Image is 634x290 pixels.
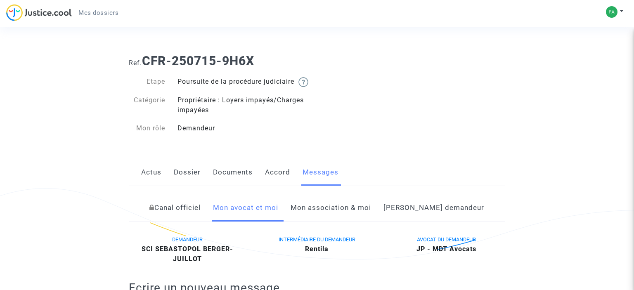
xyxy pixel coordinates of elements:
span: AVOCAT DU DEMANDEUR [417,236,476,243]
b: JP - MDT Avocats [416,245,476,253]
img: 2b9c5c8fcb03b275ff8f4ac0ea7a220b [606,6,617,18]
a: Mon avocat et moi [213,194,278,222]
b: Rentila [305,245,329,253]
a: Messages [303,159,338,186]
span: Mes dossiers [78,9,118,17]
a: Canal officiel [149,194,201,222]
div: Propriétaire : Loyers impayés/Charges impayées [171,95,317,115]
a: Mon association & moi [291,194,371,222]
span: INTERMÉDIAIRE DU DEMANDEUR [279,236,355,243]
img: help.svg [298,77,308,87]
div: Poursuite de la procédure judiciaire [171,77,317,87]
div: Demandeur [171,123,317,133]
a: [PERSON_NAME] demandeur [383,194,484,222]
b: SCI SEBASTOPOL BERGER-JUILLOT [142,245,233,263]
a: Documents [213,159,253,186]
div: Etape [123,77,171,87]
a: Actus [141,159,161,186]
b: CFR-250715-9H6X [142,54,254,68]
a: Mes dossiers [72,7,125,19]
div: Catégorie [123,95,171,115]
a: Dossier [174,159,201,186]
img: jc-logo.svg [6,4,72,21]
a: Accord [265,159,290,186]
div: Mon rôle [123,123,171,133]
span: Ref. [129,59,142,67]
span: DEMANDEUR [172,236,203,243]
